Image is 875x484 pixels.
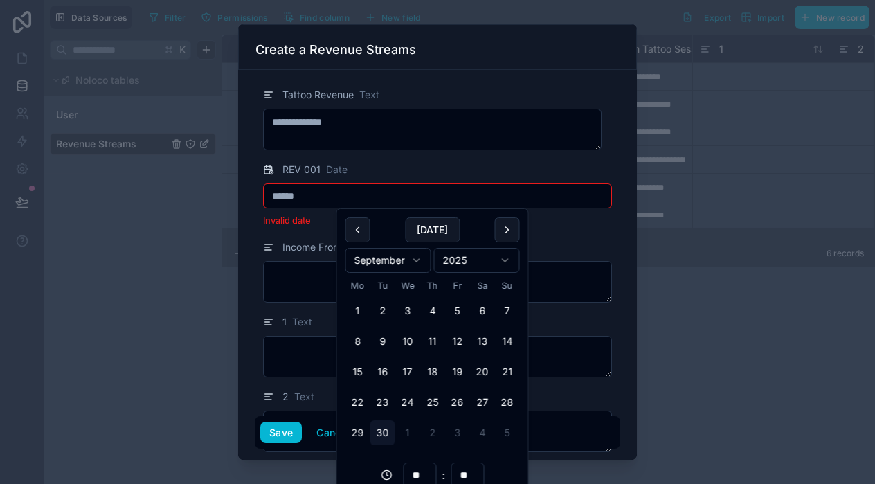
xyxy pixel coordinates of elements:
button: Sunday, 28 September 2025 [495,390,520,415]
button: Tuesday, 2 September 2025 [370,298,395,323]
button: Wednesday, 17 September 2025 [395,359,420,384]
button: Sunday, 21 September 2025 [495,359,520,384]
button: [DATE] [405,217,460,242]
button: Sunday, 14 September 2025 [495,329,520,354]
button: Monday, 22 September 2025 [345,390,370,415]
span: REV 001 [282,163,321,177]
button: Thursday, 2 October 2025 [420,420,445,445]
span: Tattoo Revenue [282,88,354,102]
button: Monday, 1 September 2025 [345,298,370,323]
button: Monday, 8 September 2025 [345,329,370,354]
button: Saturday, 13 September 2025 [470,329,495,354]
button: Tuesday, 23 September 2025 [370,390,395,415]
h3: Create a Revenue Streams [255,42,416,58]
button: Friday, 5 September 2025 [445,298,470,323]
span: Date [326,163,348,177]
button: Wednesday, 1 October 2025 [395,420,420,445]
th: Monday [345,278,370,293]
button: Saturday, 6 September 2025 [470,298,495,323]
button: Wednesday, 10 September 2025 [395,329,420,354]
button: Saturday, 4 October 2025 [470,420,495,445]
button: Thursday, 18 September 2025 [420,359,445,384]
button: Wednesday, 24 September 2025 [395,390,420,415]
th: Wednesday [395,278,420,293]
table: September 2025 [345,278,520,445]
button: Saturday, 20 September 2025 [470,359,495,384]
button: Tuesday, 9 September 2025 [370,329,395,354]
p: Invalid date [263,214,612,228]
button: Sunday, 5 October 2025 [495,420,520,445]
button: Wednesday, 3 September 2025 [395,298,420,323]
button: Saturday, 27 September 2025 [470,390,495,415]
button: Friday, 3 October 2025 [445,420,470,445]
button: Thursday, 11 September 2025 [420,329,445,354]
span: 2 [282,390,289,404]
button: Friday, 12 September 2025 [445,329,470,354]
th: Tuesday [370,278,395,293]
button: Thursday, 4 September 2025 [420,298,445,323]
span: Text [294,390,314,404]
button: Sunday, 7 September 2025 [495,298,520,323]
button: Friday, 26 September 2025 [445,390,470,415]
button: Thursday, 25 September 2025 [420,390,445,415]
button: Cancel [307,422,359,444]
button: Monday, 29 September 2025 [345,420,370,445]
button: Save [260,422,302,444]
button: Friday, 19 September 2025 [445,359,470,384]
button: Monday, 15 September 2025 [345,359,370,384]
span: Income From Tattoo Sessions [282,240,415,254]
th: Friday [445,278,470,293]
th: Saturday [470,278,495,293]
span: Text [292,315,312,329]
span: Text [359,88,379,102]
button: Today, Tuesday, 30 September 2025 [370,420,395,445]
button: Tuesday, 16 September 2025 [370,359,395,384]
th: Sunday [495,278,520,293]
span: 1 [282,315,287,329]
th: Thursday [420,278,445,293]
